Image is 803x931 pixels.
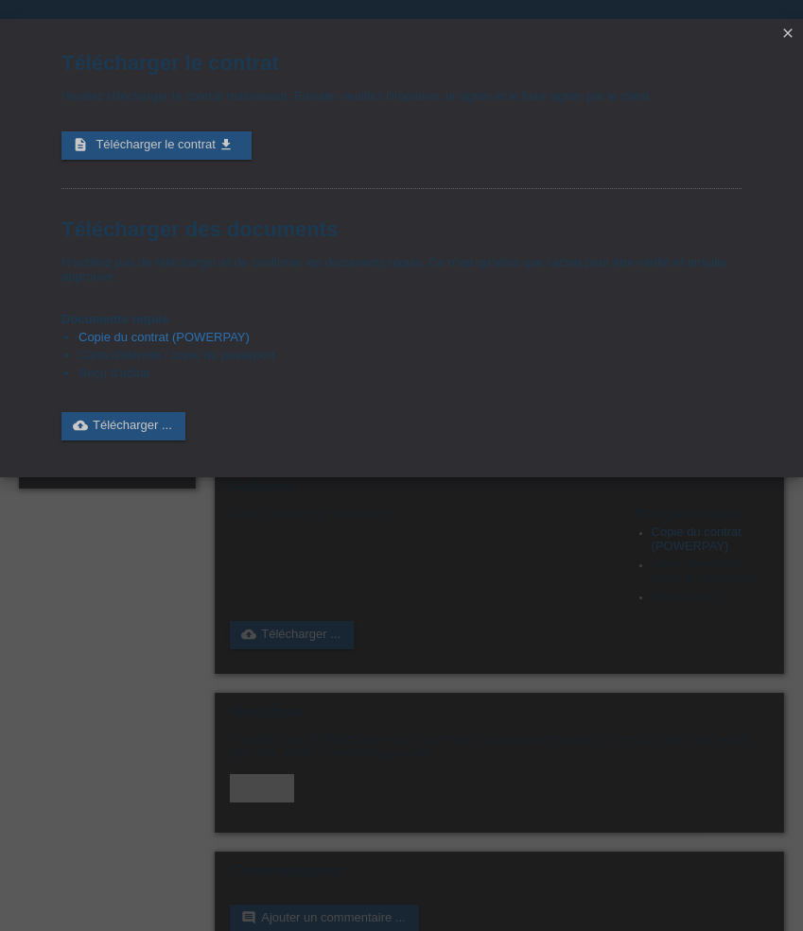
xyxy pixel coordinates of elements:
p: Veuillez télécharger le contrat maintenant. Ensuite, veuillez l‘imprimer, le signer et le faire s... [61,89,742,103]
h1: Télécharger des documents [61,217,742,241]
p: N'oubliez pas de télécharger et de confirmer les documents requis. Ce n'est qu'alors que l'achat ... [61,255,742,284]
i: cloud_upload [73,418,88,433]
a: Copie du contrat (POWERPAY) [79,330,250,344]
span: Télécharger le contrat [96,137,215,151]
h1: Télécharger le contrat [61,51,742,75]
a: cloud_uploadTélécharger ... [61,412,185,440]
a: close [776,24,800,45]
a: description Télécharger le contrat get_app [61,131,252,160]
i: description [73,137,88,152]
li: Carte d'identité / copie du passeport [79,348,742,366]
li: Reçu d'achat [79,366,742,384]
i: get_app [218,137,234,152]
h4: Documents requis [61,312,742,326]
i: close [780,26,795,41]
